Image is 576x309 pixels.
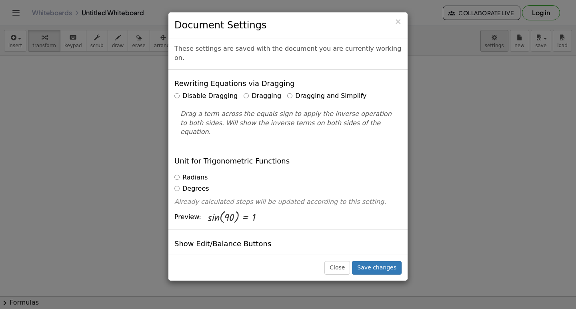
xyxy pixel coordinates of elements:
h4: Rewriting Equations via Dragging [174,80,295,88]
input: Radians [174,175,180,180]
button: Close [394,18,402,26]
h4: Unit for Trigonometric Functions [174,157,290,165]
h4: Show Edit/Balance Buttons [174,240,271,248]
label: Degrees [174,184,209,193]
h3: Document Settings [174,18,402,32]
p: Drag a term across the equals sign to apply the inverse operation to both sides. Will show the in... [180,110,396,137]
input: Dragging and Simplify [287,93,292,98]
input: Dragging [244,93,249,98]
p: Already calculated steps will be updated according to this setting. [174,197,402,207]
input: Disable Dragging [174,93,180,98]
label: Show Edit/Balance Buttons [174,255,268,264]
span: Preview: [174,213,201,222]
button: Close [324,261,350,275]
button: Save changes [352,261,402,275]
label: Radians [174,173,208,182]
span: × [394,17,402,26]
div: These settings are saved with the document you are currently working on. [168,38,408,70]
input: Degrees [174,186,180,191]
label: Disable Dragging [174,92,238,101]
label: Dragging and Simplify [287,92,366,101]
label: Dragging [244,92,281,101]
